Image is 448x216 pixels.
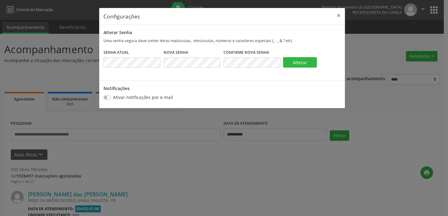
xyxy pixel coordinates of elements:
button: Close [333,8,345,23]
label: Alterar Senha [103,29,132,36]
p: Uma senha segura deve conter letras maiúsculas, minúsculas, números e caracteres especiais (, . _... [103,38,341,43]
h5: Configurações [103,12,140,20]
legend: Nova Senha [163,50,220,57]
span: Alterar [293,60,307,65]
label: Notificações [103,85,130,92]
button: Alterar [283,57,317,68]
legend: Confirme Nova Senha [224,50,281,57]
legend: Senha Atual [103,50,160,57]
label: Ativar notificações por e-mail [113,94,173,100]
